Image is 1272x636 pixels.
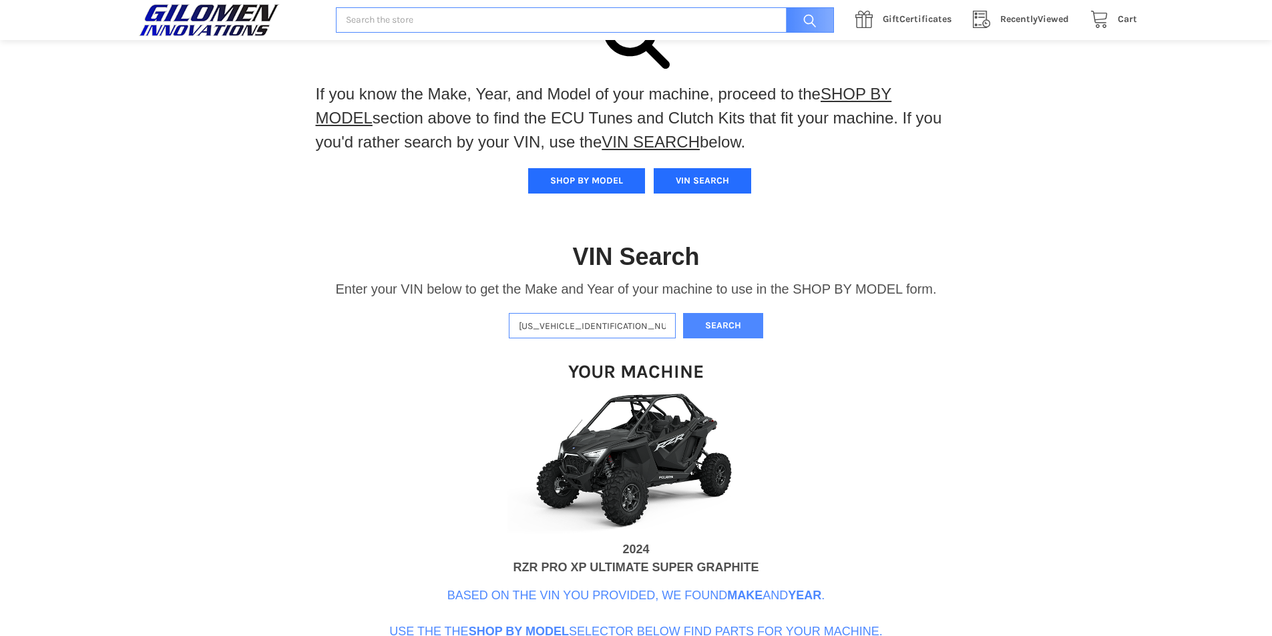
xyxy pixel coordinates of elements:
[883,13,899,25] span: Gift
[568,360,704,383] h1: Your Machine
[513,559,759,577] div: RZR PRO XP ULTIMATE SUPER GRAPHITE
[316,82,957,154] p: If you know the Make, Year, and Model of your machine, proceed to the section above to find the E...
[654,168,751,194] button: VIN SEARCH
[136,3,282,37] img: GILOMEN INNOVATIONS
[602,133,700,151] a: VIN SEARCH
[503,390,770,541] img: VIN Image
[622,541,649,559] div: 2024
[1000,13,1069,25] span: Viewed
[528,168,645,194] button: SHOP BY MODEL
[779,7,834,33] input: Search
[336,7,834,33] input: Search the store
[848,11,966,28] a: GiftCertificates
[316,85,892,127] a: SHOP BY MODEL
[788,589,821,602] b: Year
[1000,13,1038,25] span: Recently
[883,13,951,25] span: Certificates
[572,242,699,272] h1: VIN Search
[509,313,676,339] input: Enter VIN of your machine
[1083,11,1137,28] a: Cart
[1118,13,1137,25] span: Cart
[335,279,936,299] p: Enter your VIN below to get the Make and Year of your machine to use in the SHOP BY MODEL form.
[966,11,1083,28] a: RecentlyViewed
[136,3,322,37] a: GILOMEN INNOVATIONS
[683,313,763,339] button: Search
[727,589,763,602] b: Make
